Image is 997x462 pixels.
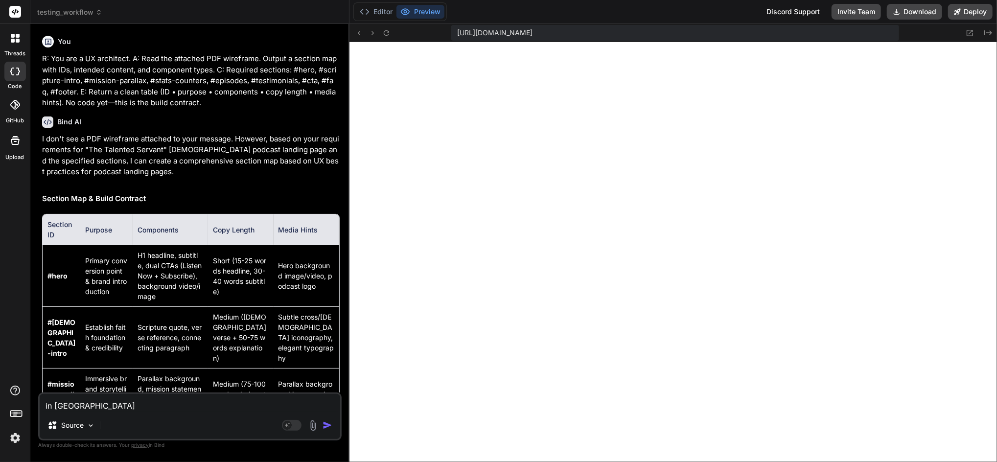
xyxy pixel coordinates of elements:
img: attachment [307,420,319,431]
th: Section ID [43,214,80,245]
span: [URL][DOMAIN_NAME] [457,28,533,38]
button: Preview [396,5,444,19]
p: Always double-check its answers. Your in Bind [38,440,342,450]
p: I don't see a PDF wireframe attached to your message. However, based on your requirements for "Th... [42,134,340,178]
td: Parallax background image, animated elements [274,369,339,420]
th: Copy Length [208,214,273,245]
th: Purpose [80,214,133,245]
td: Primary conversion point & brand introduction [80,245,133,307]
p: Source [61,420,84,430]
h6: Bind AI [57,117,81,127]
td: Medium (75-100 words mission statement) [208,369,273,420]
td: Short (15-25 words headline, 30-40 words subtitle) [208,245,273,307]
label: GitHub [6,116,24,125]
td: Scripture quote, verse reference, connecting paragraph [133,307,208,369]
td: Immersive brand storytelling with visual depth [80,369,133,420]
td: Subtle cross/[DEMOGRAPHIC_DATA] iconography, elegant typography [274,307,339,369]
button: Download [887,4,942,20]
button: Deploy [948,4,993,20]
label: Upload [6,153,24,162]
button: Invite Team [832,4,881,20]
td: Parallax background, mission statement overlay, floating UI elements [133,369,208,420]
div: Discord Support [761,4,826,20]
img: settings [7,430,23,446]
button: Editor [356,5,396,19]
img: Pick Models [87,421,95,430]
td: H1 headline, subtitle, dual CTAs (Listen Now + Subscribe), background video/image [133,245,208,307]
img: icon [323,420,332,430]
strong: #hero [47,272,68,280]
strong: #mission-parallax [47,380,74,409]
th: Media Hints [274,214,339,245]
th: Components [133,214,208,245]
h2: Section Map & Build Contract [42,193,340,205]
span: privacy [131,442,149,448]
strong: #[DEMOGRAPHIC_DATA]-intro [47,318,75,357]
td: Establish faith foundation & credibility [80,307,133,369]
label: threads [4,49,25,58]
span: testing_workflow [37,7,102,17]
label: code [8,82,22,91]
iframe: Preview [349,42,997,462]
h6: You [58,37,71,46]
textarea: in [GEOGRAPHIC_DATA] [40,394,340,412]
td: Hero background image/video, podcast logo [274,245,339,307]
td: Medium ([DEMOGRAPHIC_DATA] verse + 50-75 words explanation) [208,307,273,369]
p: R: You are a UX architect. A: Read the attached PDF wireframe. Output a section map with IDs, int... [42,53,340,109]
